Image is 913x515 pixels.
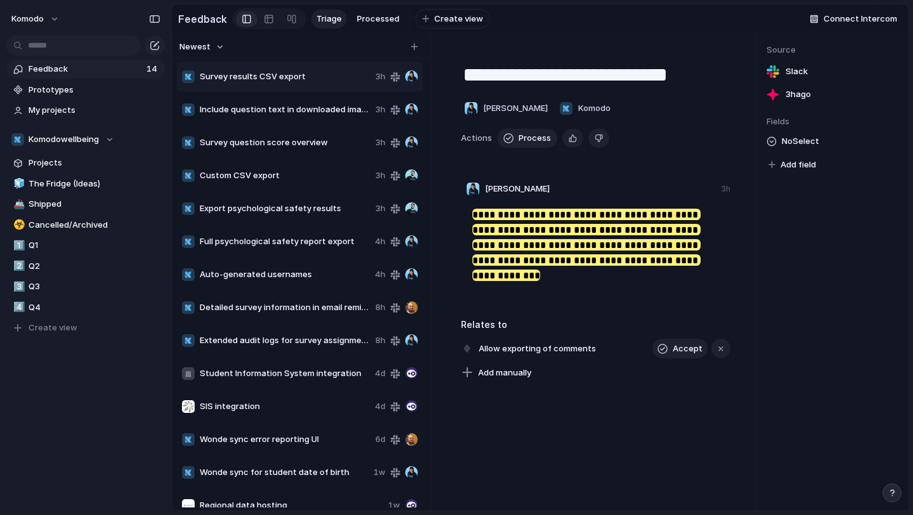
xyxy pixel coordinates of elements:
[475,340,600,358] span: Allow exporting of comments
[375,169,385,182] span: 3h
[6,9,66,29] button: Komodo
[11,301,24,314] button: 4️⃣
[11,178,24,190] button: 🧊
[456,364,536,382] button: Add manually
[767,63,898,81] a: Slack
[375,202,385,215] span: 3h
[519,132,551,145] span: Process
[29,280,160,293] span: Q3
[200,433,370,446] span: Wonde sync error reporting UI
[6,257,165,276] a: 2️⃣Q2
[767,115,898,128] span: Fields
[11,260,24,273] button: 2️⃣
[6,277,165,296] a: 3️⃣Q3
[29,219,160,231] span: Cancelled/Archived
[29,84,160,96] span: Prototypes
[6,81,165,100] a: Prototypes
[11,198,24,211] button: 🚢
[556,98,614,119] button: Komodo
[6,60,165,79] a: Feedback14
[6,153,165,173] a: Projects
[29,178,160,190] span: The Fridge (Ideas)
[6,236,165,255] a: 1️⃣Q1
[29,198,160,211] span: Shipped
[485,183,550,195] span: [PERSON_NAME]
[375,136,385,149] span: 3h
[6,130,165,149] button: Komodowellbeing
[311,10,347,29] a: Triage
[13,197,22,212] div: 🚢
[767,44,898,56] span: Source
[29,133,99,146] span: Komodowellbeing
[805,10,902,29] button: Connect Intercom
[200,367,370,380] span: Student Information System integration
[673,342,703,355] span: Accept
[200,334,370,347] span: Extended audit logs for survey assignments
[200,400,370,413] span: SIS integration
[478,367,531,379] span: Add manually
[375,268,385,281] span: 4h
[780,159,816,171] span: Add field
[200,499,383,512] span: Regional data hosting
[178,11,227,27] h2: Feedback
[578,102,611,115] span: Komodo
[588,129,609,148] button: Delete
[652,339,708,359] button: Accept
[29,260,160,273] span: Q2
[200,466,368,479] span: Wonde sync for student date of birth
[461,318,730,331] h3: Relates to
[13,238,22,253] div: 1️⃣
[375,400,385,413] span: 4d
[415,9,490,29] button: Create view
[13,300,22,315] div: 4️⃣
[373,466,385,479] span: 1w
[6,174,165,193] a: 🧊The Fridge (Ideas)
[200,268,370,281] span: Auto-generated usernames
[11,239,24,252] button: 1️⃣
[375,103,385,116] span: 3h
[178,39,226,55] button: Newest
[434,13,483,25] span: Create view
[6,195,165,214] div: 🚢Shipped
[6,101,165,120] a: My projects
[200,103,370,116] span: Include question text in downloaded images
[200,70,370,83] span: Survey results CSV export
[200,202,370,215] span: Export psychological safety results
[6,216,165,235] a: ☣️Cancelled/Archived
[200,136,370,149] span: Survey question score overview
[483,102,548,115] span: [PERSON_NAME]
[782,134,819,149] span: No Select
[357,13,399,25] span: Processed
[375,301,385,314] span: 8h
[11,13,44,25] span: Komodo
[11,219,24,231] button: ☣️
[200,169,370,182] span: Custom CSV export
[6,298,165,317] a: 4️⃣Q4
[146,63,160,75] span: 14
[722,183,730,195] div: 3h
[786,65,808,78] span: Slack
[375,367,385,380] span: 4d
[375,70,385,83] span: 3h
[497,129,557,148] button: Process
[179,41,210,53] span: Newest
[461,132,492,145] span: Actions
[375,433,385,446] span: 6d
[13,280,22,294] div: 3️⃣
[29,322,77,334] span: Create view
[29,239,160,252] span: Q1
[461,98,551,119] button: [PERSON_NAME]
[29,104,160,117] span: My projects
[786,88,811,101] span: 3h ago
[316,13,342,25] span: Triage
[13,218,22,232] div: ☣️
[767,157,818,173] button: Add field
[375,235,385,248] span: 4h
[29,157,160,169] span: Projects
[6,318,165,337] button: Create view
